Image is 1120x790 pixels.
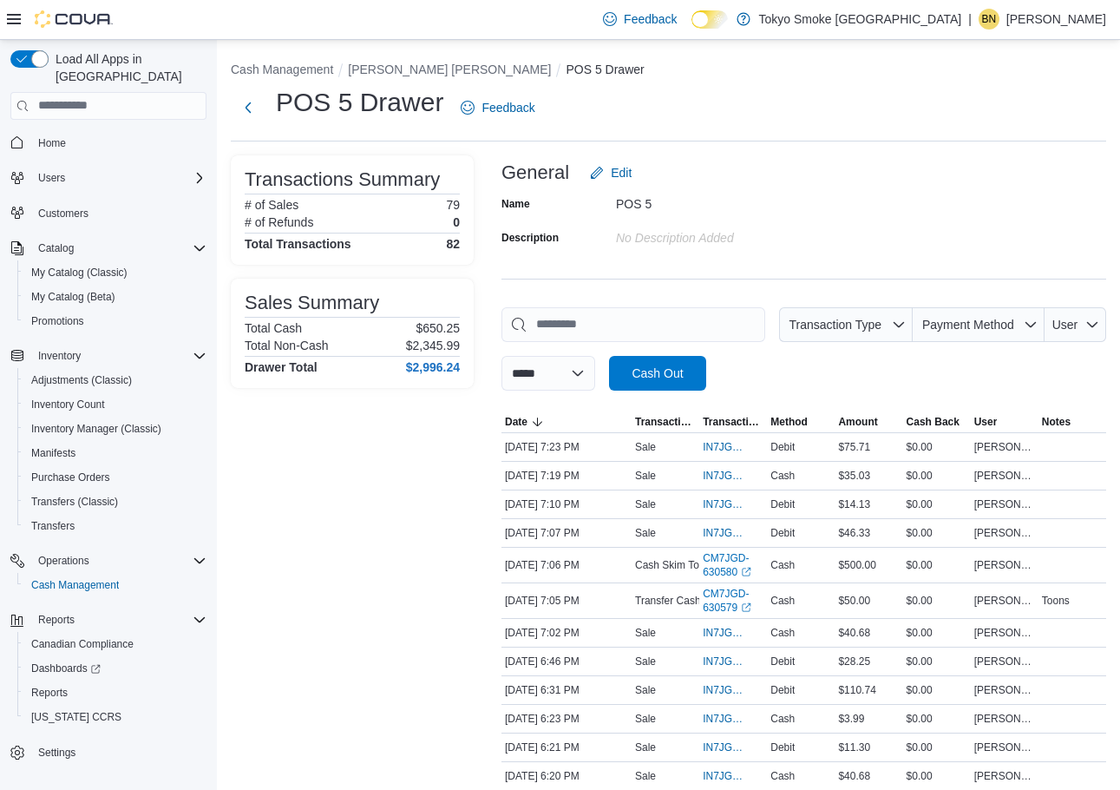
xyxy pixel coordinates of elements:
[245,169,440,190] h3: Transactions Summary
[922,318,1014,332] span: Payment Method
[903,680,971,701] div: $0.00
[838,594,870,608] span: $50.00
[3,740,213,765] button: Settings
[31,132,206,154] span: Home
[501,555,632,576] div: [DATE] 7:06 PM
[838,741,870,754] span: $11.30
[31,266,128,280] span: My Catalog (Classic)
[903,555,971,576] div: $0.00
[31,290,115,304] span: My Catalog (Beta)
[17,573,213,597] button: Cash Management
[17,285,213,309] button: My Catalog (Beta)
[703,523,763,543] button: IN7JGD-6734010
[635,558,724,572] p: Cash Skim To Safe
[416,321,460,335] p: $650.25
[31,710,121,724] span: [US_STATE] CCRS
[17,514,213,538] button: Transfers
[779,307,913,342] button: Transaction Type
[635,497,656,511] p: Sale
[24,516,206,537] span: Transfers
[1052,318,1078,332] span: User
[24,262,134,283] a: My Catalog (Classic)
[3,201,213,226] button: Customers
[789,318,881,332] span: Transaction Type
[24,262,206,283] span: My Catalog (Classic)
[971,411,1038,432] button: User
[770,526,795,540] span: Debit
[501,622,632,643] div: [DATE] 7:02 PM
[505,415,527,429] span: Date
[903,523,971,543] div: $0.00
[703,683,746,697] span: IN7JGD-6733782
[245,321,302,335] h6: Total Cash
[770,497,795,511] span: Debit
[24,418,206,439] span: Inventory Manager (Classic)
[979,9,999,30] div: Brianna Nesbitt
[3,344,213,368] button: Inventory
[635,683,656,697] p: Sale
[35,10,113,28] img: Cova
[903,411,971,432] button: Cash Back
[770,440,795,454] span: Debit
[17,392,213,417] button: Inventory Count
[635,440,656,454] p: Sale
[974,655,1035,668] span: [PERSON_NAME]
[446,198,460,212] p: 79
[703,737,763,758] button: IN7JGD-6733725
[501,197,530,211] label: Name
[974,469,1035,483] span: [PERSON_NAME]
[770,594,795,608] span: Cash
[501,307,765,342] input: This is a search bar. As you type, the results lower in the page will automatically filter.
[231,63,333,76] button: Cash Management
[974,683,1035,697] span: [PERSON_NAME]
[838,469,870,483] span: $35.03
[566,63,644,76] button: POS 5 Drawer
[609,356,706,391] button: Cash Out
[903,737,971,758] div: $0.00
[974,769,1035,783] span: [PERSON_NAME]
[838,440,870,454] span: $75.71
[38,554,89,568] span: Operations
[703,551,763,579] a: CM7JGD-630580External link
[1038,411,1106,432] button: Notes
[770,712,795,726] span: Cash
[31,346,88,366] button: Inventory
[24,575,206,596] span: Cash Management
[245,215,313,229] h6: # of Refunds
[974,558,1035,572] span: [PERSON_NAME]
[635,655,656,668] p: Sale
[31,238,206,259] span: Catalog
[501,465,632,486] div: [DATE] 7:19 PM
[17,632,213,656] button: Canadian Compliance
[838,626,870,640] span: $40.68
[24,682,206,703] span: Reports
[501,590,632,611] div: [DATE] 7:05 PM
[245,293,379,313] h3: Sales Summary
[1045,307,1106,342] button: User
[31,550,206,571] span: Operations
[699,411,767,432] button: Transaction #
[24,658,108,679] a: Dashboards
[31,609,206,630] span: Reports
[703,655,746,668] span: IN7JGD-6733868
[501,523,632,543] div: [DATE] 7:07 PM
[703,708,763,729] button: IN7JGD-6733736
[31,609,82,630] button: Reports
[245,360,318,374] h4: Drawer Total
[17,417,213,441] button: Inventory Manager (Classic)
[635,741,656,754] p: Sale
[24,311,91,332] a: Promotions
[17,656,213,681] a: Dashboards
[24,491,125,512] a: Transfers (Classic)
[31,314,84,328] span: Promotions
[703,680,763,701] button: IN7JGD-6733782
[903,494,971,515] div: $0.00
[31,578,119,592] span: Cash Management
[974,626,1035,640] span: [PERSON_NAME]
[501,737,632,758] div: [DATE] 6:21 PM
[31,446,75,460] span: Manifests
[24,394,206,415] span: Inventory Count
[596,2,684,36] a: Feedback
[245,237,351,251] h4: Total Transactions
[632,411,699,432] button: Transaction Type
